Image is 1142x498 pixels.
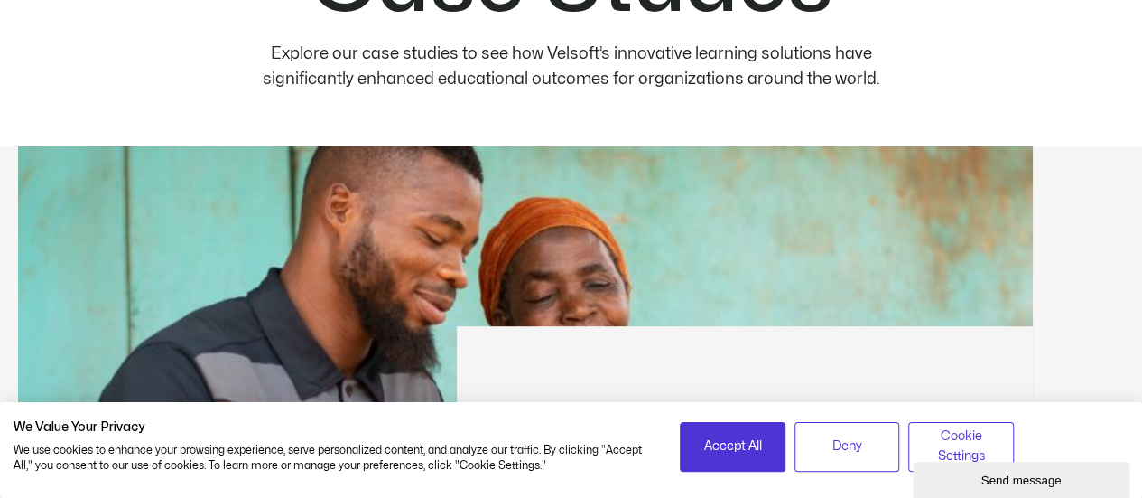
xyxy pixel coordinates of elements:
span: Accept All [703,437,761,456]
button: Adjust cookie preferences [908,422,1014,472]
span: Cookie Settings [920,427,1002,467]
p: We use cookies to enhance your browsing experience, serve personalized content, and analyze our t... [14,443,653,474]
span: Deny [832,437,862,456]
button: Accept all cookies [680,422,785,472]
p: Explore our case studies to see how Velsoft’s innovative learning solutions have significantly en... [255,42,887,92]
iframe: chat widget [913,458,1133,498]
button: Deny all cookies [794,422,900,472]
h2: We Value Your Privacy [14,419,653,436]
